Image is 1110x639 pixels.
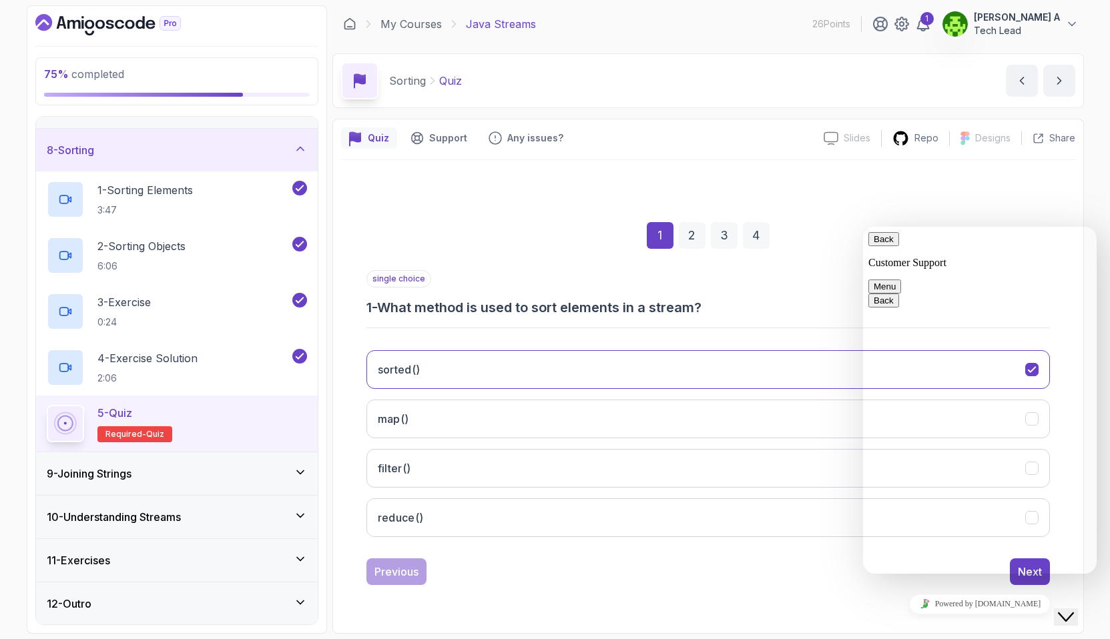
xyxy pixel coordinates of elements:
button: filter() [366,449,1050,488]
h3: 12 - Outro [47,596,91,612]
a: My Courses [380,16,442,32]
h3: 1 - What method is used to sort elements in a stream? [366,298,1050,317]
button: 3-Exercise0:24 [47,293,307,330]
span: quiz [146,429,164,440]
p: 4 - Exercise Solution [97,350,198,366]
p: Java Streams [466,16,536,32]
button: 5-QuizRequired-quiz [47,405,307,442]
button: reduce() [366,498,1050,537]
a: Dashboard [343,17,356,31]
div: 3 [711,222,738,249]
button: 8-Sorting [36,129,318,171]
iframe: chat widget [863,227,1097,574]
h3: 10 - Understanding Streams [47,509,181,525]
iframe: chat widget [863,589,1097,619]
h3: reduce() [378,510,424,526]
button: 9-Joining Strings [36,452,318,495]
p: Designs [975,131,1011,145]
p: Slides [844,131,870,145]
p: Any issues? [507,131,563,145]
a: Dashboard [35,14,212,35]
button: 1-Sorting Elements3:47 [47,181,307,218]
p: single choice [366,270,431,287]
p: 0:24 [97,315,151,329]
div: 1 [647,222,673,249]
button: 12-Outro [36,582,318,625]
button: previous content [1006,65,1038,97]
span: Required- [105,429,146,440]
p: Sorting [389,73,426,89]
div: 4 [743,222,770,249]
p: 2:06 [97,372,198,385]
p: 6:06 [97,259,186,273]
a: Repo [882,130,949,147]
button: map() [366,400,1050,438]
button: 10-Understanding Streams [36,496,318,538]
p: Share [1049,131,1075,145]
button: 2-Sorting Objects6:06 [47,237,307,274]
p: 1 - Sorting Elements [97,182,193,198]
h3: map() [378,411,409,427]
p: Support [429,131,467,145]
p: Tech Lead [974,24,1060,37]
p: 3:47 [97,203,193,217]
iframe: chat widget [1054,586,1097,626]
p: 2 - Sorting Objects [97,238,186,254]
div: Previous [374,564,419,580]
button: 4-Exercise Solution2:06 [47,349,307,386]
button: next content [1043,65,1075,97]
h3: filter() [378,460,411,476]
span: 75 % [44,67,69,81]
img: user profile image [942,11,968,37]
button: quiz button [341,127,397,149]
div: 2 [679,222,706,249]
p: Quiz [368,131,389,145]
button: Feedback button [481,127,571,149]
h3: 11 - Exercises [47,552,110,568]
button: Share [1021,131,1075,145]
h3: sorted() [378,362,421,378]
button: sorted() [366,350,1050,389]
p: 5 - Quiz [97,405,132,421]
p: Quiz [439,73,462,89]
p: 26 Points [812,17,850,31]
p: [PERSON_NAME] A [974,11,1060,24]
a: 1 [915,16,931,32]
button: Previous [366,558,427,585]
h3: 9 - Joining Strings [47,466,131,482]
button: 11-Exercises [36,539,318,582]
p: Repo [914,131,938,145]
p: 3 - Exercise [97,294,151,310]
span: completed [44,67,124,81]
button: user profile image[PERSON_NAME] ATech Lead [942,11,1079,37]
h3: 8 - Sorting [47,142,94,158]
div: 1 [920,12,934,25]
button: Support button [402,127,475,149]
